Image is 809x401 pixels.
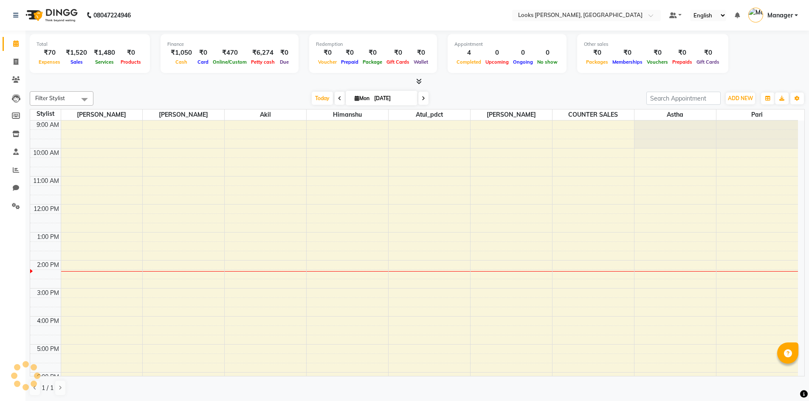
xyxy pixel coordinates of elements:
span: Upcoming [483,59,511,65]
div: ₹0 [610,48,645,58]
span: Wallet [412,59,430,65]
span: Voucher [316,59,339,65]
span: Online/Custom [211,59,249,65]
span: Services [93,59,116,65]
input: Search Appointment [646,92,721,105]
div: ₹0 [118,48,143,58]
b: 08047224946 [93,3,131,27]
div: Total [37,41,143,48]
span: Himanshu [307,109,388,120]
div: ₹1,050 [167,48,195,58]
span: Gift Cards [384,59,412,65]
div: 0 [483,48,511,58]
span: Akil [225,109,306,120]
div: 9:00 AM [35,121,61,129]
div: ₹0 [361,48,384,58]
div: ₹0 [694,48,722,58]
div: 10:00 AM [31,149,61,157]
span: Filter Stylist [35,95,65,101]
span: Cash [173,59,189,65]
span: Atul_pdct [389,109,470,120]
div: ₹0 [412,48,430,58]
span: Astha [634,109,716,120]
div: 0 [535,48,560,58]
div: 12:00 PM [32,205,61,213]
button: ADD NEW [726,93,755,104]
span: Today [312,92,333,105]
span: Manager [767,11,793,20]
div: ₹1,480 [90,48,118,58]
div: Stylist [30,109,61,118]
div: 1:00 PM [35,233,61,241]
span: Memberships [610,59,645,65]
div: ₹0 [195,48,211,58]
span: Package [361,59,384,65]
span: Packages [584,59,610,65]
span: COUNTER SALES [552,109,634,120]
div: ₹70 [37,48,62,58]
div: 6:00 PM [35,373,61,381]
div: ₹0 [670,48,694,58]
div: ₹0 [277,48,292,58]
span: Completed [454,59,483,65]
div: Appointment [454,41,560,48]
img: Manager [748,8,763,22]
span: Sales [68,59,85,65]
div: ₹6,274 [249,48,277,58]
div: Other sales [584,41,722,48]
div: 4:00 PM [35,317,61,325]
div: Redemption [316,41,430,48]
span: Prepaid [339,59,361,65]
div: ₹0 [584,48,610,58]
div: ₹0 [316,48,339,58]
span: Ongoing [511,59,535,65]
span: Due [278,59,291,65]
div: 4 [454,48,483,58]
div: ₹470 [211,48,249,58]
span: Gift Cards [694,59,722,65]
span: Pari [716,109,798,120]
div: ₹0 [384,48,412,58]
span: 1 / 1 [42,384,54,393]
span: Vouchers [645,59,670,65]
span: [PERSON_NAME] [471,109,552,120]
div: 0 [511,48,535,58]
div: 5:00 PM [35,345,61,353]
span: [PERSON_NAME] [61,109,143,120]
img: logo [22,3,80,27]
span: Mon [352,95,372,101]
input: 2025-09-01 [372,92,414,105]
span: Petty cash [249,59,277,65]
span: [PERSON_NAME] [143,109,224,120]
span: Card [195,59,211,65]
span: Expenses [37,59,62,65]
div: 3:00 PM [35,289,61,297]
span: No show [535,59,560,65]
div: ₹0 [339,48,361,58]
span: Products [118,59,143,65]
div: ₹1,520 [62,48,90,58]
div: 2:00 PM [35,261,61,269]
span: ADD NEW [728,95,753,101]
span: Prepaids [670,59,694,65]
div: Finance [167,41,292,48]
div: 11:00 AM [31,177,61,185]
div: ₹0 [645,48,670,58]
